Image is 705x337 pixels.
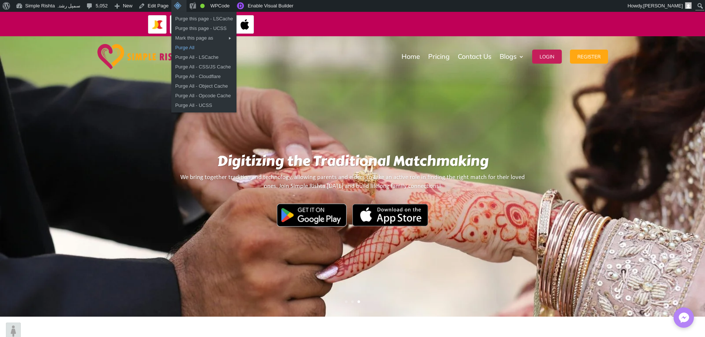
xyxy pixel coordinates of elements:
[171,53,236,62] a: Purge All - LSCache
[171,33,236,43] div: Mark this page as
[171,91,236,101] a: Purge All - Opcode Cache
[178,153,527,173] h1: Digitizing the Traditional Matchmaking
[399,17,416,30] strong: ایزی پیسہ
[532,38,562,75] a: Login
[276,20,596,28] div: ایپ میں پیمنٹ صرف گوگل پے اور ایپل پے کے ذریعے ممکن ہے۔ ، یا کریڈٹ کارڈ کے ذریعے ویب سائٹ پر ہوگی۔
[532,50,562,64] button: Login
[570,38,608,75] a: Register
[428,38,450,75] a: Pricing
[171,14,236,24] a: Purge this page - LSCache
[171,62,236,72] a: Purge All - CSS/JS Cache
[178,173,527,229] : We bring together tradition and technology, allowing parents and elders to take an active role in...
[171,81,236,91] a: Purge All - Object Cache
[417,17,433,30] strong: جاز کیش
[458,38,491,75] a: Contact Us
[171,24,236,33] a: Purge this page - UCSS
[677,310,691,325] img: Messenger
[500,38,524,75] a: Blogs
[643,3,683,9] span: [PERSON_NAME]
[357,300,360,303] a: 3
[351,300,354,303] a: 2
[345,300,348,303] a: 1
[200,4,205,8] div: Good
[277,203,347,226] img: Google Play
[570,50,608,64] button: Register
[171,72,236,81] a: Purge All - Cloudflare
[402,38,420,75] a: Home
[171,101,236,110] a: Purge All - UCSS
[171,43,236,53] a: Purge All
